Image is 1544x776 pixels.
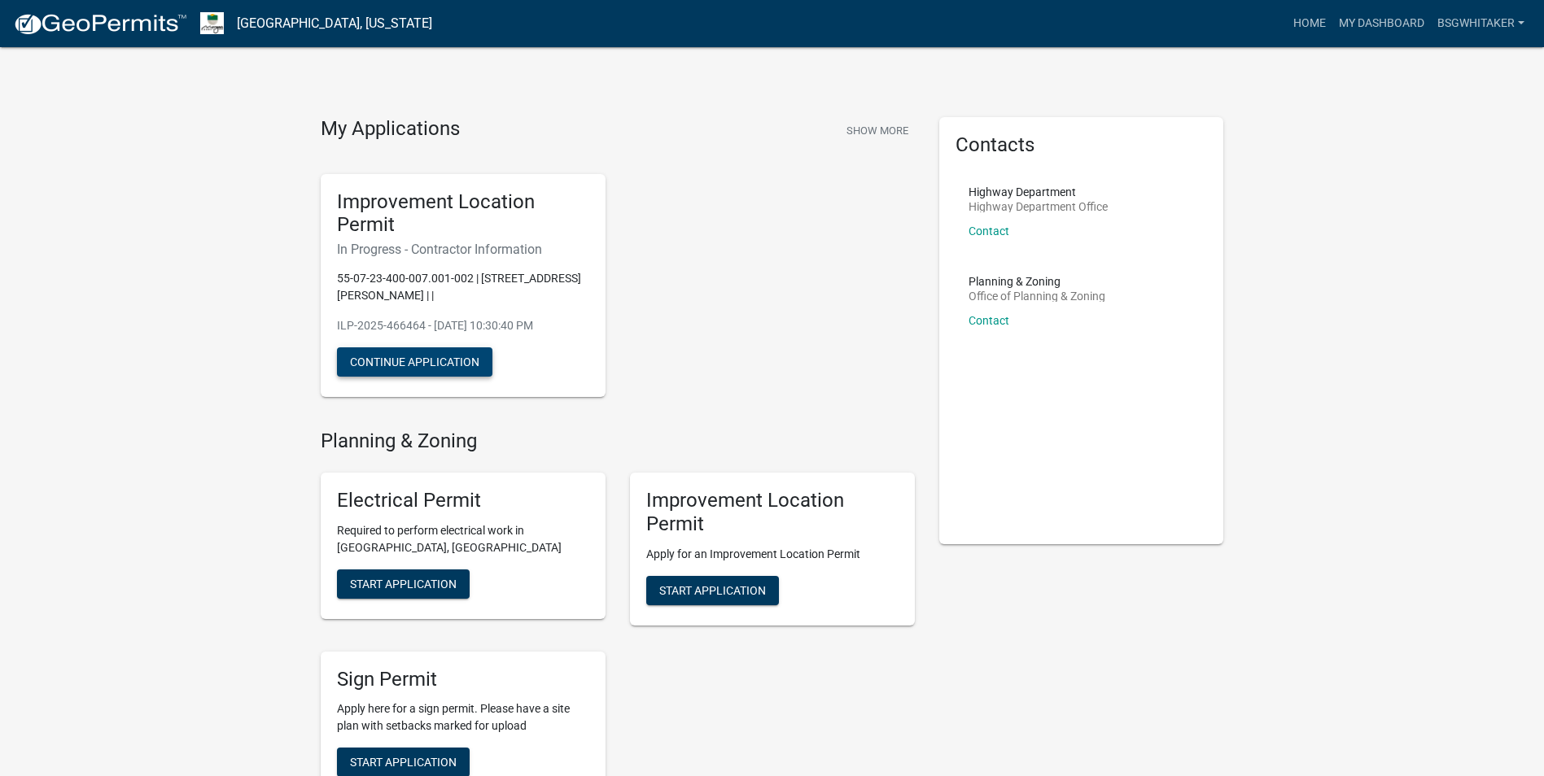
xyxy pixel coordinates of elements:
[337,270,589,304] p: 55-07-23-400-007.001-002 | [STREET_ADDRESS][PERSON_NAME] | |
[969,276,1105,287] p: Planning & Zoning
[1431,8,1531,39] a: bsgwhitaker
[659,583,766,596] span: Start Application
[646,489,899,536] h5: Improvement Location Permit
[337,700,589,735] p: Apply here for a sign permit. Please have a site plan with setbacks marked for upload
[1332,8,1431,39] a: My Dashboard
[337,489,589,512] h5: Electrical Permit
[337,190,589,238] h5: Improvement Location Permit
[321,117,460,142] h4: My Applications
[200,12,224,34] img: Morgan County, Indiana
[337,347,492,377] button: Continue Application
[337,317,589,334] p: ILP-2025-466464 - [DATE] 10:30:40 PM
[337,569,470,599] button: Start Application
[321,429,915,453] h4: Planning & Zoning
[840,117,915,144] button: Show More
[956,133,1208,157] h5: Contacts
[646,576,779,605] button: Start Application
[646,546,899,563] p: Apply for an Improvement Location Permit
[969,201,1108,212] p: Highway Department Office
[969,314,1009,327] a: Contact
[237,10,432,37] a: [GEOGRAPHIC_DATA], [US_STATE]
[337,668,589,691] h5: Sign Permit
[337,522,589,556] p: Required to perform electrical work in [GEOGRAPHIC_DATA], [GEOGRAPHIC_DATA]
[337,242,589,257] h6: In Progress - Contractor Information
[350,756,457,769] span: Start Application
[969,225,1009,238] a: Contact
[1287,8,1332,39] a: Home
[969,186,1108,198] p: Highway Department
[350,577,457,590] span: Start Application
[969,290,1105,302] p: Office of Planning & Zoning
